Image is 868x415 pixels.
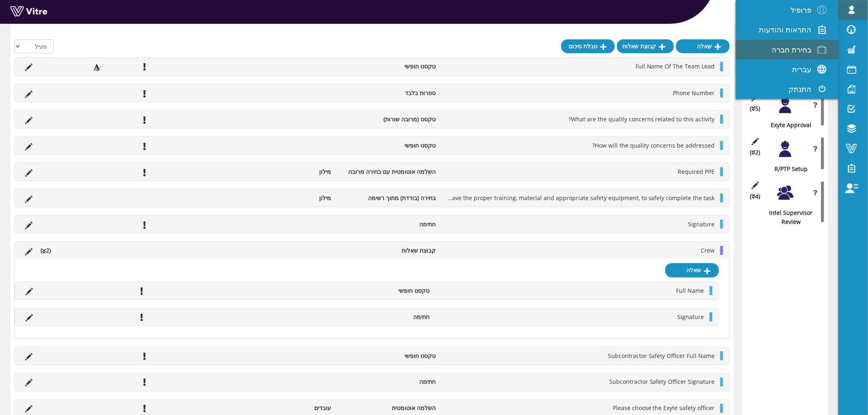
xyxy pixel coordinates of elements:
span: התראות והודעות [759,25,812,34]
li: חתימה [335,220,440,229]
span: Required PPE [678,168,715,176]
div: Exyte Approval [752,121,824,130]
li: טקסט (מרובה שורות) [335,115,440,124]
span: What are the quality concerns related to this activity? [569,115,715,123]
li: השלמה אוטומטית [335,404,440,413]
span: Subcontractor Safety Officer Full Name [608,352,715,360]
li: מילון [231,167,335,176]
li: טקסט חופשי [331,286,434,295]
div: Intel Supervisor Review [752,208,824,226]
span: Signature [678,313,704,321]
span: How will the quality concerns be addressed? [592,141,715,149]
a: התנתק [736,79,838,99]
span: Subcontractor Safety Officer Signature [609,378,715,386]
a: עברית [736,59,838,79]
li: חתימה [331,312,434,322]
span: התנתק [789,84,812,94]
li: השלמה אוטומטית עם בחירה מרובה [335,167,440,176]
li: מילון [231,194,335,203]
a: שאלה [665,263,719,277]
li: קבוצת שאלות [335,246,440,255]
span: Please choose the Exyte safety officer [613,404,715,412]
div: R/PTP Setup [752,164,824,173]
span: (4 ) [750,192,761,201]
span: (2 ) [750,148,761,157]
a: התראות והודעות [736,20,838,39]
span: בחירת חברה [772,45,812,55]
li: חתימה [335,378,440,387]
li: ספרות בלבד [335,89,440,98]
a: קבוצת שאלות [617,39,674,53]
span: The crew members listed below have the proper training, material and appropriate safety equipment... [357,194,715,202]
span: (5 ) [750,104,761,113]
li: טקסט חופשי [335,351,440,360]
li: טקסט חופשי [335,62,440,71]
li: טקסט חופשי [335,141,440,150]
span: Crew [701,246,715,254]
span: פרופיל [791,5,812,15]
span: עברית [793,64,812,74]
a: שאלה [676,39,730,53]
li: (2 ) [37,246,55,255]
span: Full Name Of The Team Lead [635,62,715,70]
a: טבלת סיכום [561,39,615,53]
a: בחירת חברה [736,40,838,59]
span: Phone Number [673,89,715,97]
li: עובדים [231,404,335,413]
li: בחירה (בודדת) מתוך רשימה [335,194,440,203]
span: Full Name [676,287,704,294]
span: Signature [688,220,715,228]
